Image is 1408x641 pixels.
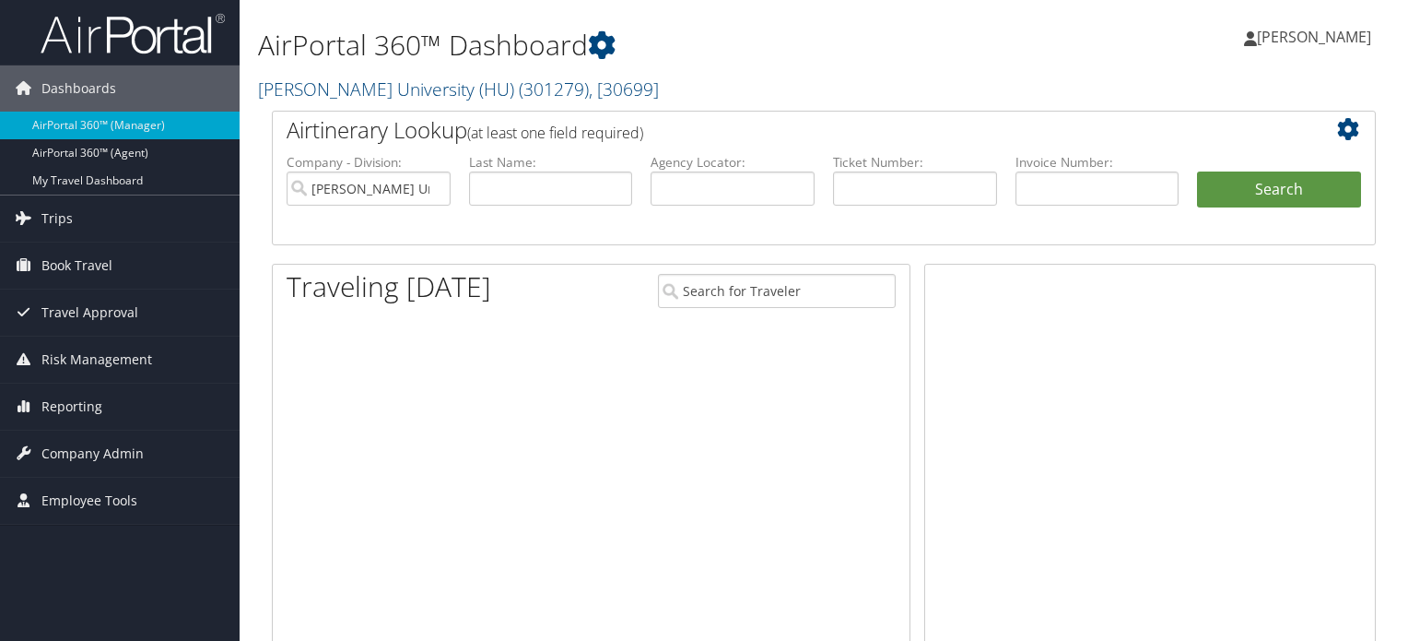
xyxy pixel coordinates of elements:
[589,77,659,101] span: , [ 30699 ]
[41,65,116,112] span: Dashboards
[658,274,896,308] input: Search for Traveler
[258,26,1013,65] h1: AirPortal 360™ Dashboard
[41,337,152,383] span: Risk Management
[258,77,659,101] a: [PERSON_NAME] University (HU)
[41,384,102,430] span: Reporting
[1244,9,1390,65] a: [PERSON_NAME]
[41,431,144,477] span: Company Admin
[833,153,997,172] label: Ticket Number:
[467,123,643,143] span: (at least one field required)
[41,290,138,336] span: Travel Approval
[469,153,633,172] label: Last Name:
[287,114,1269,146] h2: Airtinerary Lookup
[287,267,491,306] h1: Traveling [DATE]
[1257,27,1371,47] span: [PERSON_NAME]
[41,196,73,242] span: Trips
[41,12,225,55] img: airportal-logo.png
[1015,153,1179,172] label: Invoice Number:
[519,77,589,101] span: ( 301279 )
[287,153,451,172] label: Company - Division:
[41,243,112,289] span: Book Travel
[1197,172,1361,208] button: Search
[651,153,815,172] label: Agency Locator:
[41,478,137,524] span: Employee Tools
